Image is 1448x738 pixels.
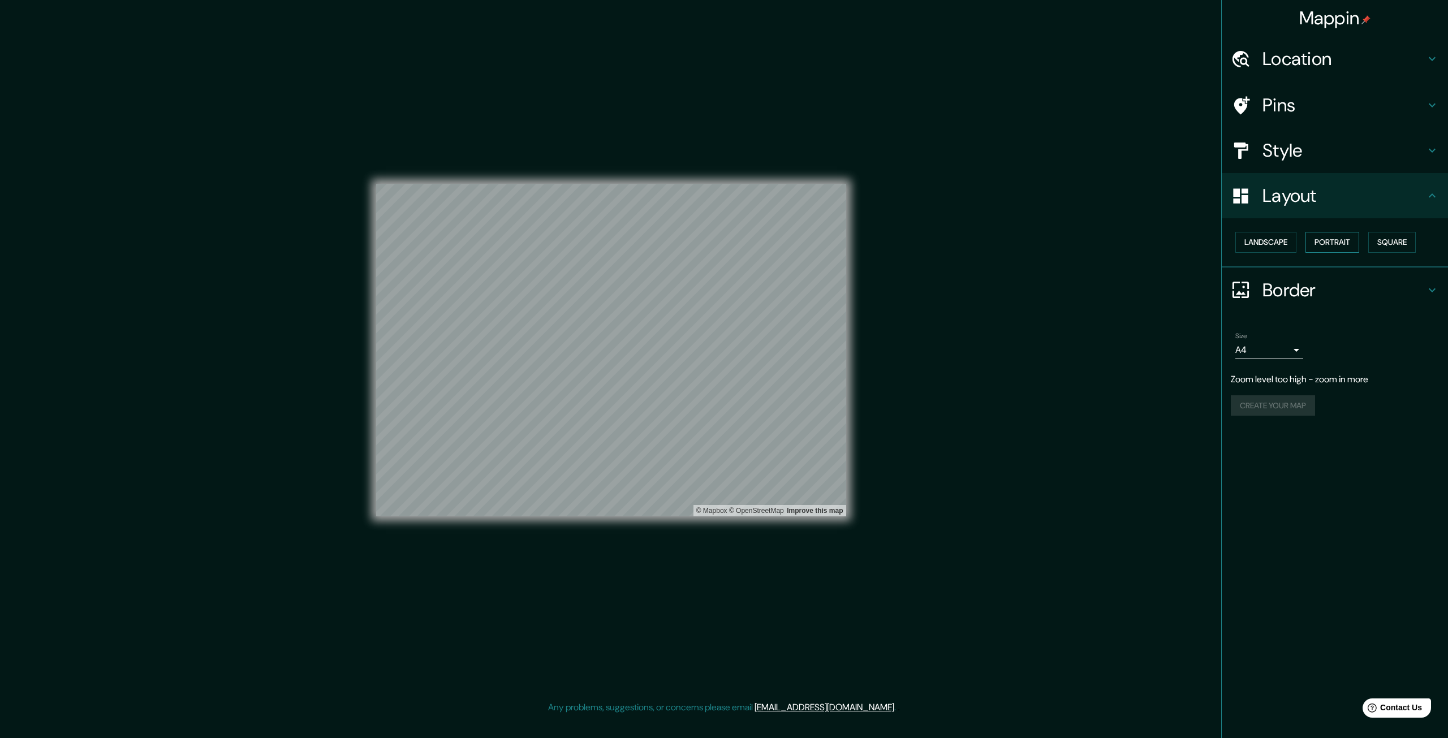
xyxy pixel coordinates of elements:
div: A4 [1235,341,1303,359]
div: Border [1222,267,1448,313]
h4: Mappin [1299,7,1371,29]
h4: Location [1262,48,1425,70]
h4: Pins [1262,94,1425,116]
button: Portrait [1305,232,1359,253]
div: Style [1222,128,1448,173]
img: pin-icon.png [1361,15,1371,24]
h4: Style [1262,139,1425,162]
button: Landscape [1235,232,1296,253]
h4: Layout [1262,184,1425,207]
a: Map feedback [787,507,843,515]
p: Any problems, suggestions, or concerns please email . [548,701,896,714]
canvas: Map [376,184,846,516]
a: OpenStreetMap [729,507,784,515]
a: Mapbox [696,507,727,515]
a: [EMAIL_ADDRESS][DOMAIN_NAME] [755,701,894,713]
div: Pins [1222,83,1448,128]
div: . [896,701,898,714]
label: Size [1235,331,1247,340]
button: Square [1368,232,1416,253]
div: Location [1222,36,1448,81]
div: . [898,701,900,714]
div: Layout [1222,173,1448,218]
p: Zoom level too high - zoom in more [1231,373,1439,386]
h4: Border [1262,279,1425,301]
iframe: Help widget launcher [1347,694,1436,726]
